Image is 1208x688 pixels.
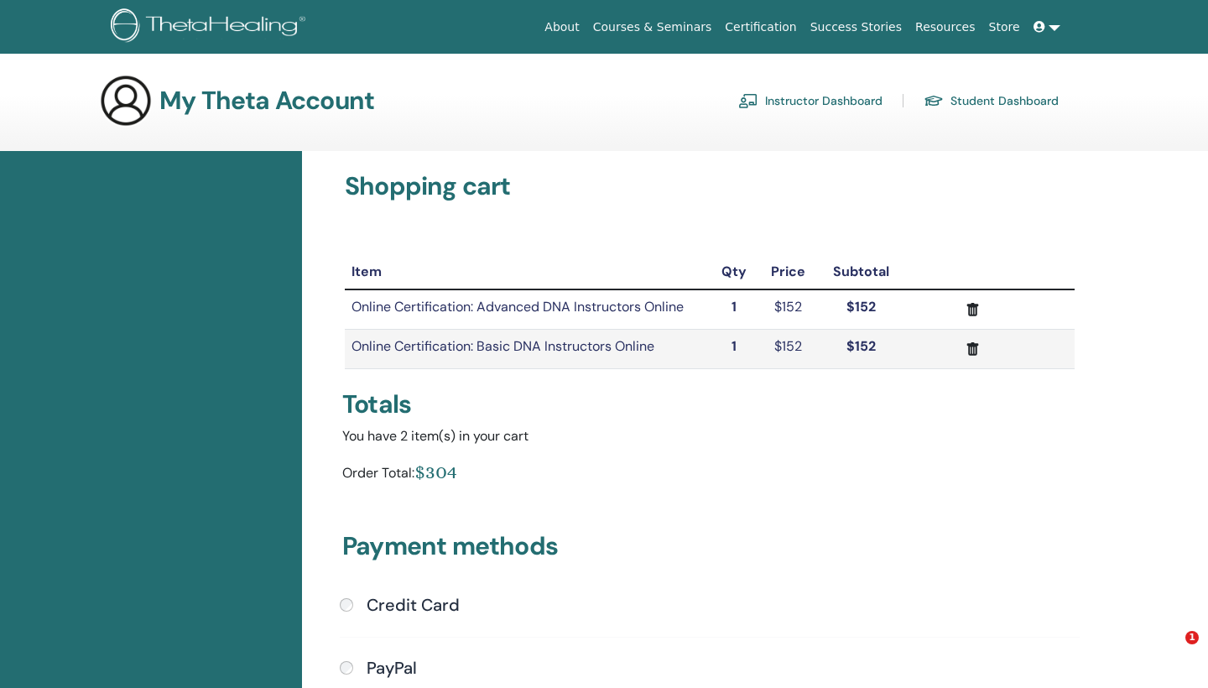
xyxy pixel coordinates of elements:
a: Resources [909,12,982,43]
a: Instructor Dashboard [738,87,883,114]
th: Subtotal [818,255,905,289]
a: Success Stories [804,12,909,43]
img: logo.png [111,8,311,46]
a: Student Dashboard [924,87,1059,114]
div: Order Total: [342,460,414,491]
td: $152 [758,329,818,368]
strong: $152 [846,337,876,355]
td: Online Certification: Advanced DNA Instructors Online [345,289,710,329]
h3: Shopping cart [345,171,1075,201]
a: Courses & Seminars [586,12,719,43]
th: Item [345,255,710,289]
h3: My Theta Account [159,86,374,116]
a: About [538,12,586,43]
strong: 1 [732,298,737,315]
iframe: Intercom live chat [1151,631,1191,671]
th: Qty [710,255,758,289]
div: You have 2 item(s) in your cart [342,426,1077,446]
img: graduation-cap.svg [924,94,944,108]
td: $152 [758,289,818,329]
h4: Credit Card [367,595,460,615]
span: 1 [1185,631,1199,644]
strong: 1 [732,337,737,355]
h4: PayPal [367,658,417,678]
img: generic-user-icon.jpg [99,74,153,128]
a: Certification [718,12,803,43]
div: Totals [342,389,1077,420]
div: $304 [414,460,457,484]
strong: $152 [846,298,876,315]
th: Price [758,255,818,289]
h3: Payment methods [342,531,1077,568]
td: Online Certification: Basic DNA Instructors Online [345,329,710,368]
a: Store [982,12,1027,43]
img: chalkboard-teacher.svg [738,93,758,108]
